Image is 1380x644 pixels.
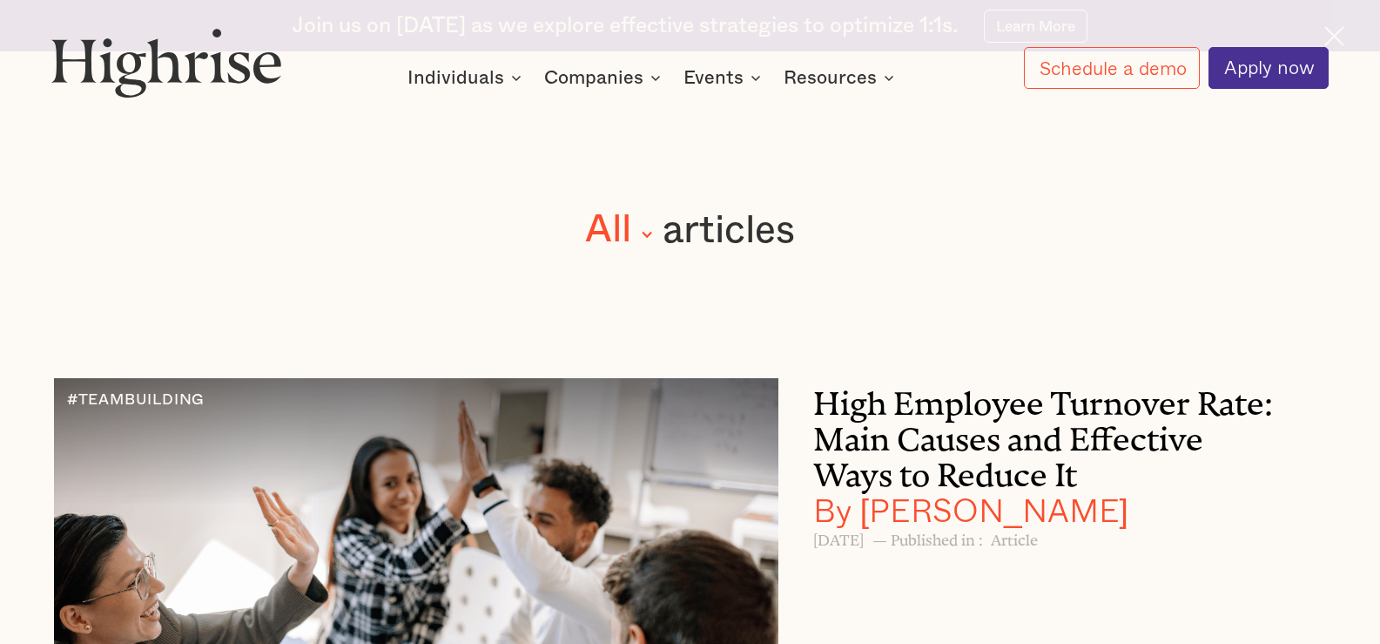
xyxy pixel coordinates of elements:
div: Events [683,67,766,88]
div: #TEAMBUILDING [67,391,205,408]
div: Individuals [407,67,504,88]
span: By [PERSON_NAME] [813,485,1128,534]
a: Schedule a demo [1024,47,1200,89]
div: Companies [544,67,666,88]
div: Resources [784,67,899,88]
h6: — Published in : [872,528,983,546]
div: Individuals [407,67,527,88]
div: Companies [544,67,643,88]
div: Resources [784,67,877,88]
a: Apply now [1208,47,1328,89]
h6: Article [991,528,1038,546]
img: Highrise logo [51,28,282,98]
form: filter [585,207,795,254]
div: Events [683,67,744,88]
h3: High Employee Turnover Rate: Main Causes and Effective Ways to Reduce It [813,378,1275,527]
h6: [DATE] [813,528,864,546]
